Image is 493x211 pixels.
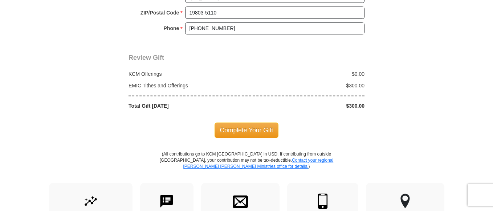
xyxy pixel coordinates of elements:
div: Total Gift [DATE] [125,102,247,109]
img: mobile.svg [315,194,330,209]
span: Review Gift [129,54,164,61]
strong: ZIP/Postal Code [140,8,179,18]
p: (All contributions go to KCM [GEOGRAPHIC_DATA] in USD. If contributing from outside [GEOGRAPHIC_D... [159,151,334,183]
span: Complete Your Gift [215,123,279,138]
div: $300.00 [246,82,368,89]
div: KCM Offerings [125,70,247,78]
img: other-region [400,194,410,209]
div: EMIC Tithes and Offerings [125,82,247,89]
img: envelope.svg [233,194,248,209]
strong: Phone [164,23,179,33]
div: $0.00 [246,70,368,78]
div: $300.00 [246,102,368,109]
img: give-by-stock.svg [83,194,98,209]
a: Contact your regional [PERSON_NAME] [PERSON_NAME] Ministries office for details. [183,158,333,169]
img: text-to-give.svg [159,194,174,209]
